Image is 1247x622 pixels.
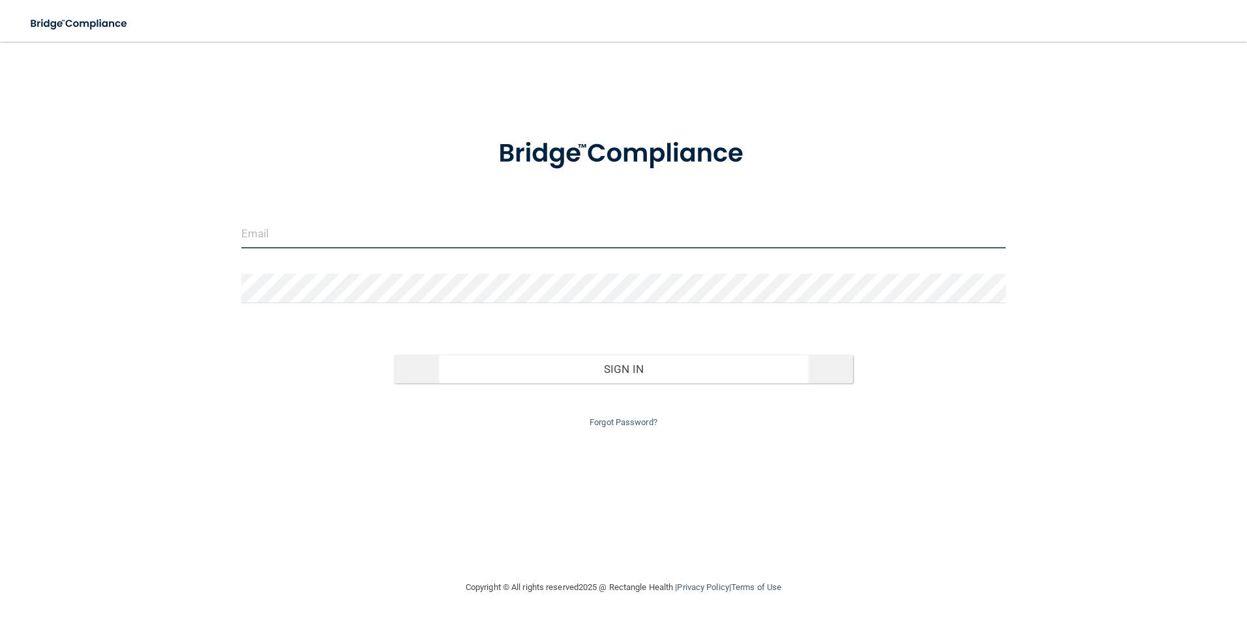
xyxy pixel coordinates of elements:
[677,582,729,592] a: Privacy Policy
[385,567,862,608] div: Copyright © All rights reserved 2025 @ Rectangle Health | |
[20,10,140,37] img: bridge_compliance_login_screen.278c3ca4.svg
[731,582,781,592] a: Terms of Use
[394,355,853,383] button: Sign In
[590,417,657,427] a: Forgot Password?
[472,120,775,188] img: bridge_compliance_login_screen.278c3ca4.svg
[241,219,1006,248] input: Email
